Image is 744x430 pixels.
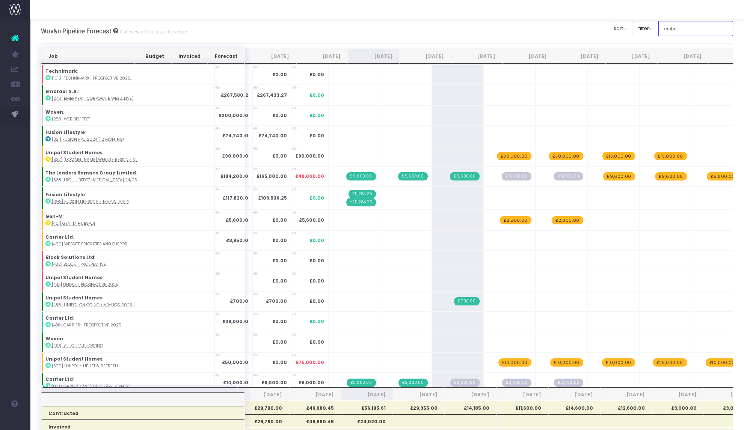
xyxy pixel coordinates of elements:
span: Streamtime Draft Invoice: null – [503] carrier 7 months dev & support [450,379,479,387]
span: wayahead Revenue Forecast Item [602,358,635,367]
span: [DATE] [244,391,282,398]
span: wayahead Revenue Forecast Item [706,358,739,367]
strong: £117,820.50 [223,195,251,201]
strong: Block Solutions Ltd [45,254,94,260]
th: £3,000.00 [652,401,704,414]
span: [DATE] [452,391,489,398]
span: Streamtime Invoice: 776 – [486] Unipol on going / ad-hoc 2025 [454,297,479,305]
strong: £0.00 [272,112,287,119]
strong: £74,740.00 [222,132,251,139]
abbr: [288] Web dev test [52,116,90,122]
th: £12,600.00 [600,401,652,414]
th: £56,195.61 [341,401,393,414]
strong: £267,433.27 [257,92,287,98]
span: wayahead Revenue Forecast Item [654,152,687,160]
span: wayahead Revenue Forecast Item [497,152,531,160]
strong: £0.00 [272,278,287,284]
strong: Embraer S.A. [45,88,78,95]
td: : [41,332,214,352]
strong: Unipol Student Homes [45,295,103,301]
strong: £74,740.00 [258,132,287,139]
span: Streamtime Invoice: 774 – [338] LRG HubSpot retainer 24/25 [450,172,479,180]
abbr: [401] Gen-M HubSpot [52,221,95,226]
strong: £5,600.00 [226,217,251,223]
span: Streamtime Draft Invoice: null – [338] LRG HubSpot retainer 24/25 [502,172,531,180]
th: £29,790.00 [237,401,289,414]
input: Search... [658,21,733,36]
th: £46,980.45 [289,401,341,414]
strong: £0.00 [272,153,287,159]
span: £0.00 [309,318,324,325]
strong: Unipol Student Homes [45,149,103,156]
strong: Carrier Ltd [45,315,73,321]
abbr: [276] Embraer - Corporate website project (live) [52,96,134,101]
strong: £8,950.00 [226,237,251,244]
strong: Gen-M [45,213,63,220]
td: : [41,65,214,85]
strong: Carrier Ltd [45,376,73,382]
span: wayahead Revenue Forecast Item [602,152,635,160]
span: £0.00 [309,112,324,119]
th: Mar 26: activate to sort column ascending [657,49,709,64]
strong: £8,000.00 [261,379,287,386]
span: £48,000.00 [295,173,324,180]
td: : [41,352,214,373]
span: wayahead Revenue Forecast Item [549,152,583,160]
strong: £90,000.00 [222,153,251,159]
span: [DATE] [296,391,334,398]
strong: The Leaders Romans Group Limited [45,170,136,176]
th: £11,600.00 [497,401,548,414]
span: Streamtime Invoice: 744 – [393] Fusion Lifestyle - MVP Web Development phase 2 [346,198,376,206]
strong: £106,536.25 [258,195,287,201]
strong: £267,580.82 [221,92,251,98]
td: : [41,85,214,105]
span: Streamtime Draft Invoice: null – [338] LRG HubSpot retainer 24/25 [554,172,583,180]
th: Budget [134,49,171,64]
span: £90,000.00 [295,153,324,159]
strong: Woven [45,109,63,115]
strong: Technimark [45,68,77,74]
span: Wov&n Pipeline Forecast [41,27,112,35]
td: : [41,126,214,146]
abbr: [488] Carrier- Prospective 2025 [52,322,121,328]
span: £5,600.00 [299,217,324,224]
th: Contracted [41,406,245,419]
th: Jan 26: activate to sort column ascending [554,49,605,64]
strong: Fusion Lifestyle [45,129,85,135]
abbr: [498] All Client Hosting [52,343,103,349]
span: Streamtime Draft Invoice: null – [503] carrier 7 months dev & support [554,379,583,387]
span: £0.00 [309,195,324,201]
span: £0.00 [309,71,324,78]
span: Streamtime Invoice: 757 – [338] LRG HubSpot retainer 24/25 [346,172,376,180]
th: Oct 25: activate to sort column ascending [400,49,451,64]
span: [DATE] [659,391,697,398]
button: sort [608,21,633,36]
td: : [41,271,214,291]
strong: £165,000.00 [257,173,287,179]
span: [DATE] [400,391,438,398]
span: £0.00 [309,257,324,264]
abbr: [321] Fusion PPC 2024 (12 months) [52,137,124,142]
span: [DATE] [504,391,541,398]
strong: £14,000.00 [223,379,251,386]
th: Sep 25: activate to sort column ascending [348,49,399,64]
td: : [41,146,214,166]
th: Feb 26: activate to sort column ascending [605,49,657,64]
span: £6,000.00 [299,379,324,386]
span: [DATE] [348,391,386,398]
small: Overview of forecasted revenue [118,27,187,35]
button: filter [632,21,659,36]
img: images/default_profile_image.png [9,415,21,426]
td: : [41,373,214,393]
span: [DATE] [555,391,593,398]
span: wayahead Revenue Forecast Item [655,172,687,180]
strong: £0.00 [272,217,287,223]
span: wayahead Revenue Forecast Item [498,358,531,367]
abbr: [1013] Technimark- Prospective 2025 [52,75,132,81]
td: : [41,291,214,311]
span: Streamtime Invoice: 765 – [338] LRG HubSpot retainer 24/25 [398,172,427,180]
td: : [41,230,214,251]
th: £46,980.45 [289,414,341,428]
td: : [41,311,214,332]
span: wayahead Revenue Forecast Item [707,172,738,180]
